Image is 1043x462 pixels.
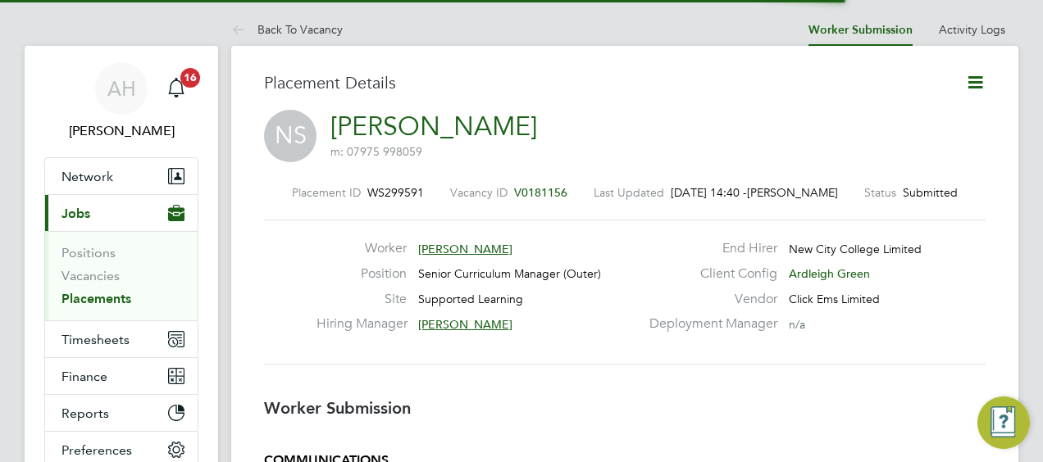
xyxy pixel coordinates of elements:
[317,265,407,283] label: Position
[61,369,107,384] span: Finance
[808,23,913,37] a: Worker Submission
[45,395,198,431] button: Reports
[640,315,777,333] label: Deployment Manager
[450,185,508,200] label: Vacancy ID
[903,185,958,200] span: Submitted
[789,266,870,281] span: Ardleigh Green
[977,396,1030,449] button: Engage Resource Center
[330,111,537,143] a: [PERSON_NAME]
[864,185,896,200] label: Status
[264,398,411,418] b: Worker Submission
[317,240,407,257] label: Worker
[330,144,422,159] span: m: 07975 998059
[264,72,941,93] h3: Placement Details
[594,185,664,200] label: Last Updated
[61,442,132,458] span: Preferences
[61,332,130,347] span: Timesheets
[45,321,198,357] button: Timesheets
[747,185,838,200] span: [PERSON_NAME]
[418,317,512,332] span: [PERSON_NAME]
[640,240,777,257] label: End Hirer
[160,62,193,115] a: 16
[418,292,523,306] span: Supported Learning
[45,195,198,231] button: Jobs
[939,22,1005,37] a: Activity Logs
[61,245,116,260] a: Positions
[640,291,777,308] label: Vendor
[61,169,113,184] span: Network
[44,121,198,141] span: Annette Howard
[61,206,90,221] span: Jobs
[180,68,200,88] span: 16
[514,185,567,200] span: V0181156
[45,231,198,320] div: Jobs
[317,315,407,333] label: Hiring Manager
[61,268,120,283] a: Vacancies
[44,62,198,141] a: AH[PERSON_NAME]
[317,291,407,308] label: Site
[231,22,343,37] a: Back To Vacancy
[45,158,198,194] button: Network
[418,266,601,281] span: Senior Curriculum Manager (Outer)
[61,291,131,306] a: Placements
[367,185,424,200] span: WS299591
[107,78,136,99] span: AH
[640,265,777,283] label: Client Config
[264,110,317,162] span: NS
[418,242,512,256] span: [PERSON_NAME]
[61,405,109,421] span: Reports
[789,292,880,306] span: Click Ems Limited
[45,358,198,394] button: Finance
[671,185,747,200] span: [DATE] 14:40 -
[789,242,922,256] span: New City College Limited
[789,317,805,332] span: n/a
[292,185,361,200] label: Placement ID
